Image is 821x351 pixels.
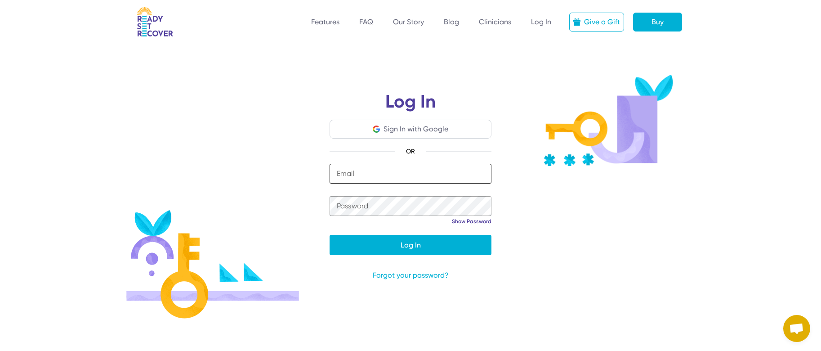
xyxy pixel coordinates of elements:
a: Features [311,18,339,26]
a: Blog [444,18,459,26]
div: Buy [651,17,664,27]
a: Our Story [393,18,424,26]
a: Clinicians [479,18,511,26]
img: RSR [137,7,173,37]
button: Log In [330,235,491,255]
a: Give a Gift [569,13,624,31]
button: Sign In with Google [373,124,448,135]
img: Key [544,75,673,166]
a: Show Password [452,218,491,225]
img: Login illustration 1 [126,210,299,319]
h1: Log In [330,93,491,120]
div: Open chat [783,315,810,342]
a: Log In [531,18,551,26]
div: Give a Gift [584,17,620,27]
a: Buy [633,13,682,31]
div: Sign In with Google [384,124,448,135]
a: Forgot your password? [330,270,491,281]
span: OR [395,146,426,157]
a: FAQ [359,18,373,26]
